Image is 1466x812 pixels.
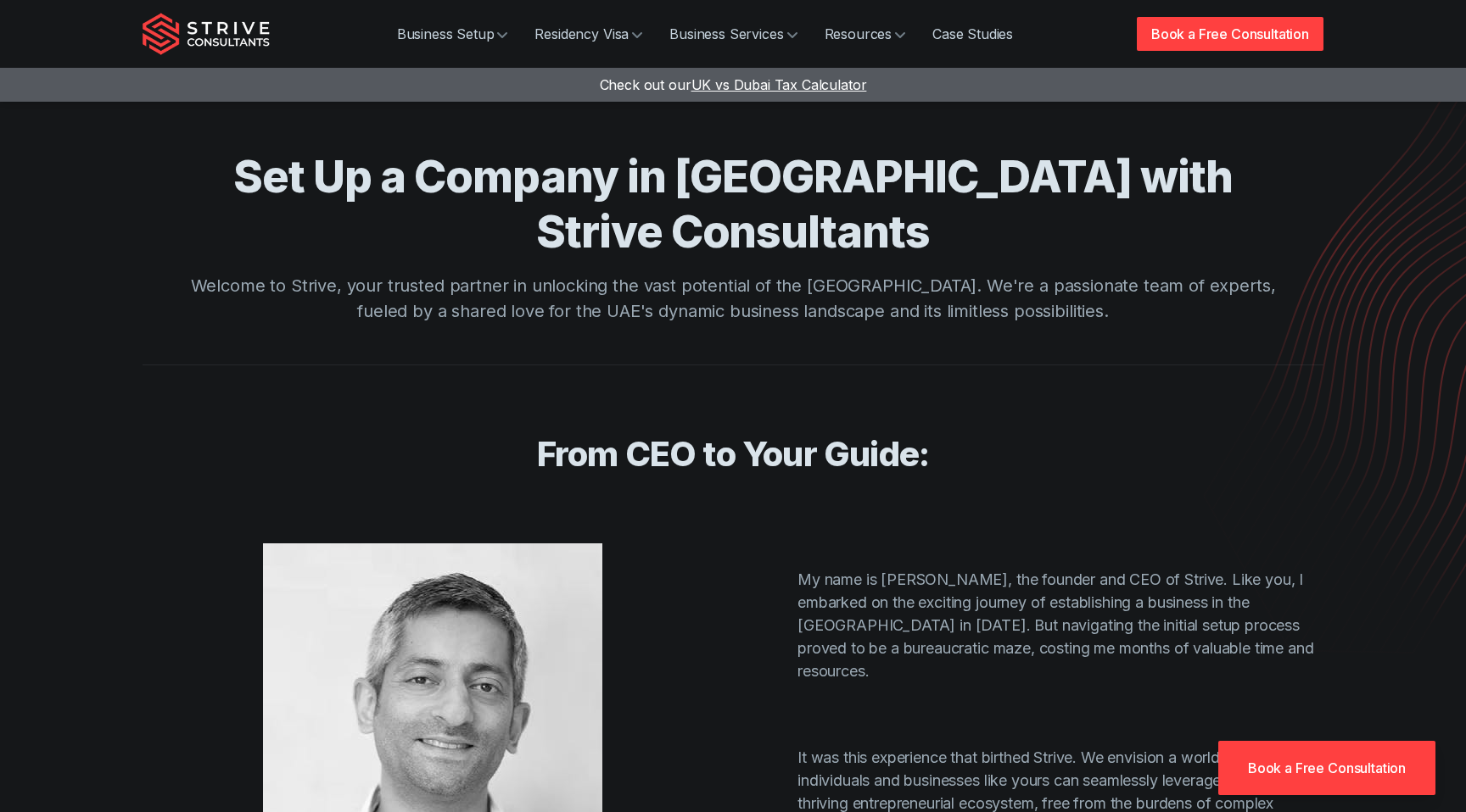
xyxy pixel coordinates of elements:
[190,433,1276,476] h2: From CEO to Your Guide:
[919,17,1027,51] a: Case Studies
[691,76,867,93] span: UK vs Dubai Tax Calculator
[600,76,867,93] a: Check out ourUK vs Dubai Tax Calculator
[1137,17,1323,51] a: Book a Free Consultation
[811,17,920,51] a: Resources
[190,149,1276,259] h1: Set Up a Company in [GEOGRAPHIC_DATA] with Strive Consultants
[1218,741,1435,795] a: Book a Free Consultation
[656,17,810,51] a: Business Services
[521,17,656,51] a: Residency Visa
[190,273,1276,324] p: Welcome to Strive, your trusted partner in unlocking the vast potential of the [GEOGRAPHIC_DATA]....
[797,568,1323,682] p: My name is [PERSON_NAME], the founder and CEO of Strive. Like you, I embarked on the exciting jou...
[143,13,270,55] img: Strive Consultants
[383,17,522,51] a: Business Setup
